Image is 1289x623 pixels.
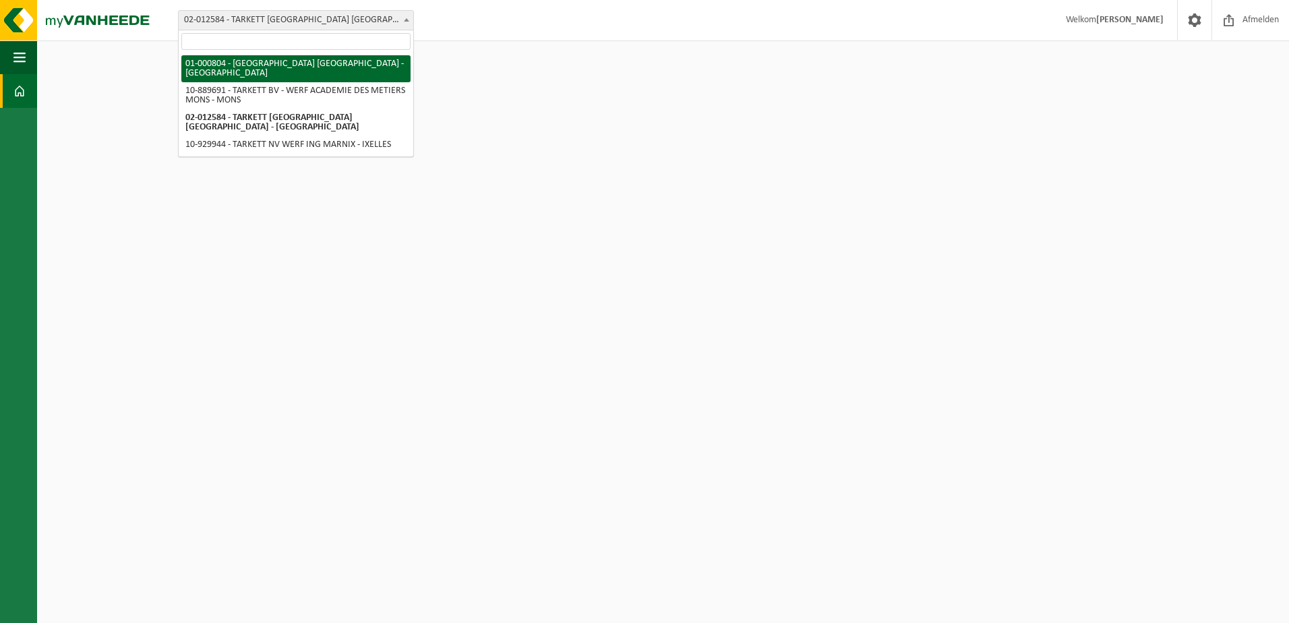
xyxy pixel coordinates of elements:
[181,55,411,82] li: 01-000804 - [GEOGRAPHIC_DATA] [GEOGRAPHIC_DATA] - [GEOGRAPHIC_DATA]
[181,136,411,154] li: 10-929944 - TARKETT NV WERF ING MARNIX - IXELLES
[179,11,413,30] span: 02-012584 - TARKETT DENDERMONDE NV - DENDERMONDE
[1096,15,1164,25] strong: [PERSON_NAME]
[178,10,414,30] span: 02-012584 - TARKETT DENDERMONDE NV - DENDERMONDE
[181,82,411,109] li: 10-889691 - TARKETT BV - WERF ACADEMIE DES METIERS MONS - MONS
[181,109,411,136] li: 02-012584 - TARKETT [GEOGRAPHIC_DATA] [GEOGRAPHIC_DATA] - [GEOGRAPHIC_DATA]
